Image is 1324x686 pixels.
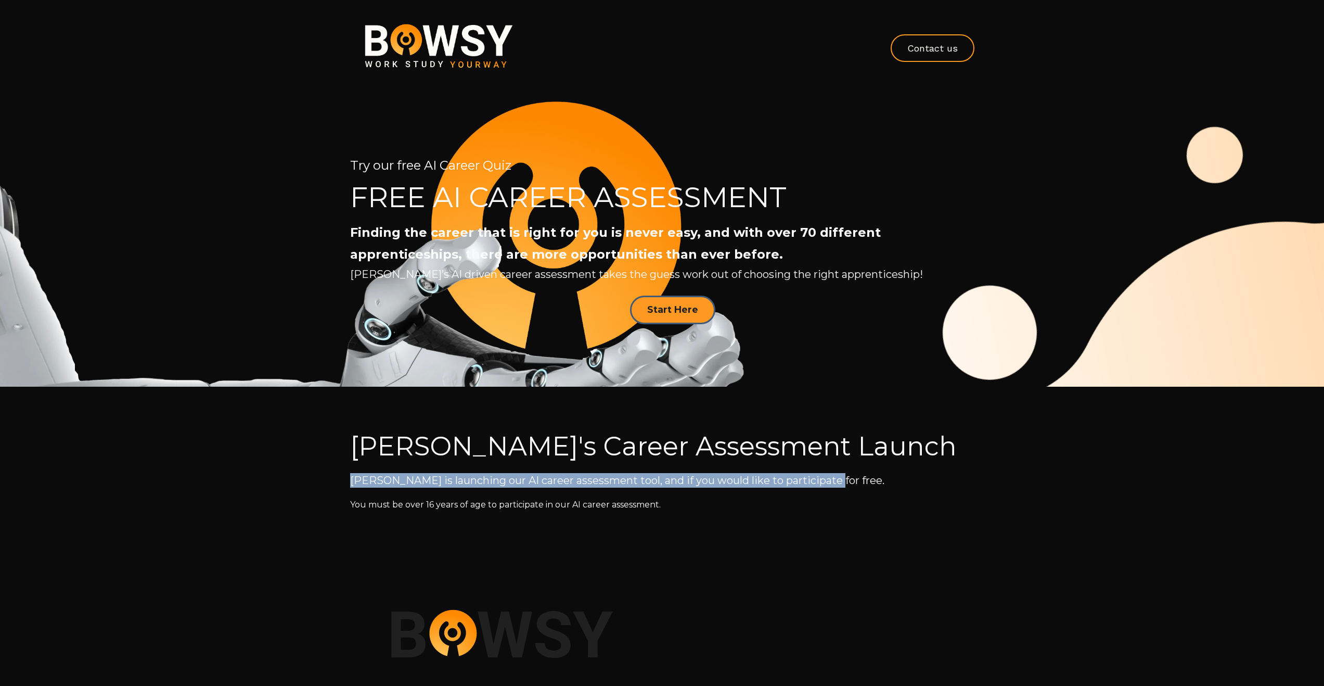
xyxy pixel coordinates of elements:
img: Bowsy Ltd [350,10,528,82]
span: Try our free AI Career Quiz [350,158,511,173]
a: Contact us [891,34,974,62]
p: [PERSON_NAME]’s AI driven career assessment takes the guess work out of choosing the right appren... [350,265,974,284]
p: [PERSON_NAME] is launching our AI career assessment tool, and if you would like to participate fo... [350,473,974,488]
strong: Finding the career that is right for you is never easy, and with over 70 different apprenticeship... [350,225,881,262]
span: You must be over 16 years of age to participate in our AI career assessment. [350,500,661,510]
img: Bowsy [369,589,635,680]
h2: [PERSON_NAME]'s Career Assessment Launch [350,428,974,465]
a: Start Here [630,296,715,324]
h2: FREE AI CAREER ASSESSMENT [350,181,974,213]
